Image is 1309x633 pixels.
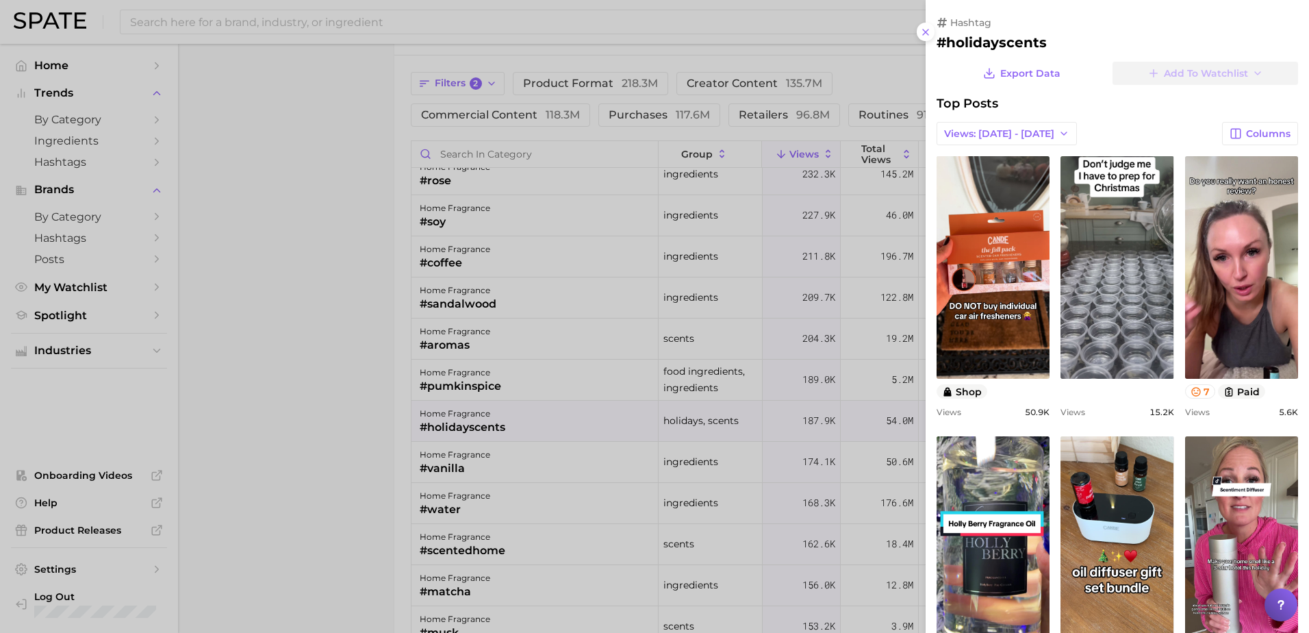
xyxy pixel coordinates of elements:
span: Add to Watchlist [1164,68,1248,79]
span: 5.6k [1279,407,1298,417]
h2: #holidayscents [937,34,1298,51]
button: Add to Watchlist [1113,62,1298,85]
span: 15.2k [1149,407,1174,417]
button: Export Data [980,62,1063,85]
span: 50.9k [1025,407,1050,417]
button: Views: [DATE] - [DATE] [937,122,1077,145]
span: Views [937,407,961,417]
button: Columns [1222,122,1298,145]
span: Export Data [1000,68,1060,79]
button: paid [1218,384,1265,399]
button: shop [937,384,987,399]
span: Views [1185,407,1210,417]
span: Top Posts [937,96,998,111]
span: Views: [DATE] - [DATE] [944,128,1054,140]
button: 7 [1185,384,1216,399]
span: hashtag [950,16,991,29]
span: Views [1060,407,1085,417]
span: Columns [1246,128,1291,140]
